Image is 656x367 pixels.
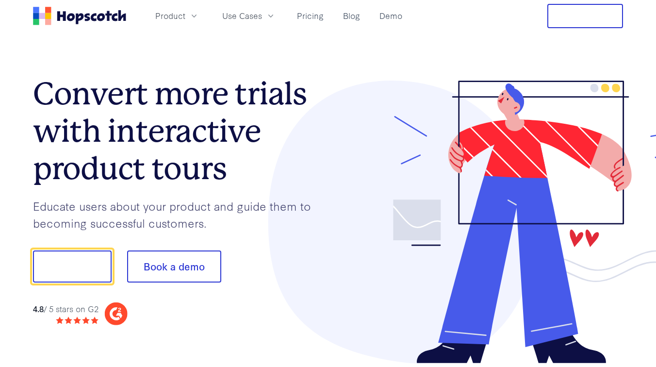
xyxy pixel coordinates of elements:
[293,8,328,24] a: Pricing
[33,303,44,314] strong: 4.8
[33,7,126,25] a: Home
[149,8,205,24] button: Product
[33,303,98,315] div: / 5 stars on G2
[222,10,262,22] span: Use Cases
[547,4,623,28] button: Free Trial
[155,10,185,22] span: Product
[127,250,221,283] button: Book a demo
[33,75,328,187] h1: Convert more trials with interactive product tours
[376,8,406,24] a: Demo
[339,8,364,24] a: Blog
[216,8,281,24] button: Use Cases
[33,198,328,231] p: Educate users about your product and guide them to becoming successful customers.
[33,250,112,283] button: Show me!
